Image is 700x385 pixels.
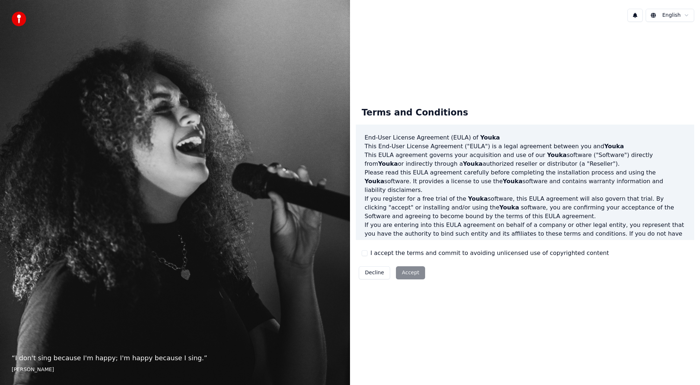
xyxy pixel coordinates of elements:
[365,195,685,221] p: If you register for a free trial of the software, this EULA agreement will also govern that trial...
[480,134,500,141] span: Youka
[365,178,384,185] span: Youka
[365,142,685,151] p: This End-User License Agreement ("EULA") is a legal agreement between you and
[356,101,474,125] div: Terms and Conditions
[365,133,685,142] h3: End-User License Agreement (EULA) of
[12,12,26,26] img: youka
[365,168,685,195] p: Please read this EULA agreement carefully before completing the installation process and using th...
[365,151,685,168] p: This EULA agreement governs your acquisition and use of our software ("Software") directly from o...
[468,195,488,202] span: Youka
[370,249,609,258] label: I accept the terms and commit to avoiding unlicensed use of copyrighted content
[365,221,685,256] p: If you are entering into this EULA agreement on behalf of a company or other legal entity, you re...
[604,143,624,150] span: Youka
[463,160,483,167] span: Youka
[547,152,567,158] span: Youka
[499,204,519,211] span: Youka
[359,266,390,279] button: Decline
[12,366,338,373] footer: [PERSON_NAME]
[12,353,338,363] p: “ I don't sing because I'm happy; I'm happy because I sing. ”
[378,160,398,167] span: Youka
[503,178,522,185] span: Youka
